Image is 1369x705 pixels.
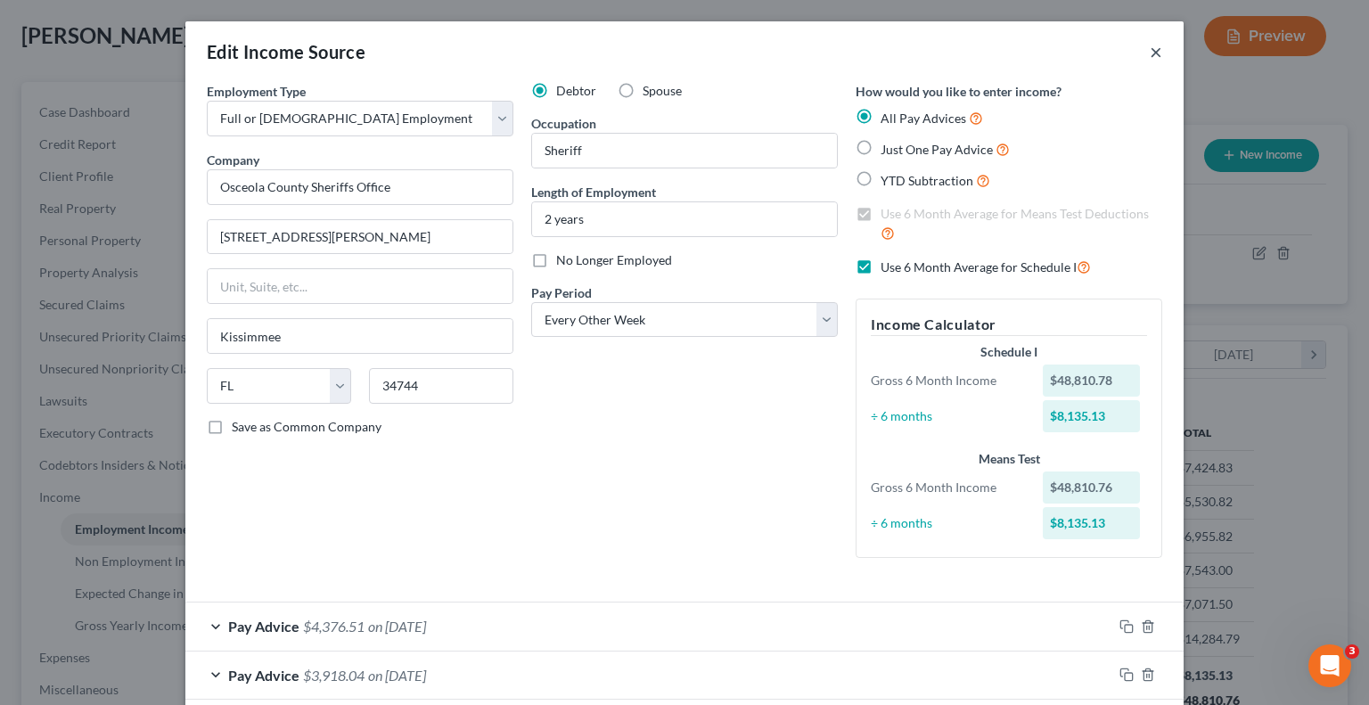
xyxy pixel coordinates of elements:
[207,84,306,99] span: Employment Type
[862,479,1034,496] div: Gross 6 Month Income
[368,667,426,684] span: on [DATE]
[532,202,837,236] input: ex: 2 years
[881,206,1149,221] span: Use 6 Month Average for Means Test Deductions
[1043,400,1141,432] div: $8,135.13
[862,514,1034,532] div: ÷ 6 months
[368,618,426,635] span: on [DATE]
[1043,365,1141,397] div: $48,810.78
[531,183,656,201] label: Length of Employment
[369,368,513,404] input: Enter zip...
[881,111,966,126] span: All Pay Advices
[1345,644,1359,659] span: 3
[208,269,512,303] input: Unit, Suite, etc...
[556,252,672,267] span: No Longer Employed
[862,407,1034,425] div: ÷ 6 months
[531,285,592,300] span: Pay Period
[207,39,365,64] div: Edit Income Source
[881,173,973,188] span: YTD Subtraction
[208,319,512,353] input: Enter city...
[871,314,1147,336] h5: Income Calculator
[881,259,1077,275] span: Use 6 Month Average for Schedule I
[556,83,596,98] span: Debtor
[1308,644,1351,687] iframe: Intercom live chat
[228,618,299,635] span: Pay Advice
[1043,507,1141,539] div: $8,135.13
[871,343,1147,361] div: Schedule I
[232,419,381,434] span: Save as Common Company
[1043,471,1141,504] div: $48,810.76
[531,114,596,133] label: Occupation
[856,82,1062,101] label: How would you like to enter income?
[1150,41,1162,62] button: ×
[208,220,512,254] input: Enter address...
[532,134,837,168] input: --
[228,667,299,684] span: Pay Advice
[643,83,682,98] span: Spouse
[862,372,1034,389] div: Gross 6 Month Income
[207,169,513,205] input: Search company by name...
[871,450,1147,468] div: Means Test
[881,142,993,157] span: Just One Pay Advice
[303,667,365,684] span: $3,918.04
[303,618,365,635] span: $4,376.51
[207,152,259,168] span: Company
